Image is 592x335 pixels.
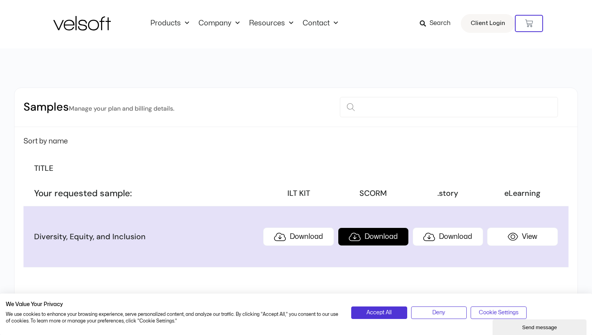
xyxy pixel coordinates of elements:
a: View [487,228,558,246]
a: Client Login [461,14,515,33]
h3: TITLE [34,163,259,174]
h3: ILT KIT [263,188,334,199]
h3: eLearning [487,188,558,199]
a: Download [413,228,484,246]
a: ProductsMenu Toggle [146,19,194,28]
h2: Samples [23,100,174,115]
span: Accept All [366,308,392,317]
p: We use cookies to enhance your browsing experience, serve personalized content, and analyze our t... [6,311,339,324]
span: Client Login [471,18,505,29]
button: Deny all cookies [411,306,467,319]
iframe: chat widget [493,318,588,335]
span: Search [430,18,451,29]
a: CompanyMenu Toggle [194,19,244,28]
h2: We Value Your Privacy [6,301,339,308]
small: Manage your plan and billing details. [69,104,174,113]
span: Sort by name [23,138,68,145]
img: Velsoft Training Materials [53,16,111,30]
h3: .story [413,188,484,199]
a: Search [420,17,456,30]
span: Deny [432,308,445,317]
a: Download [338,228,409,246]
span: Cookie Settings [479,308,518,317]
a: Download [263,228,334,246]
a: ResourcesMenu Toggle [244,19,298,28]
button: Adjust cookie preferences [471,306,527,319]
h3: Your requested sample: [34,188,259,199]
h3: SCORM [338,188,409,199]
button: Accept all cookies [351,306,407,319]
nav: Menu [146,19,343,28]
h3: Diversity, Equity, and Inclusion [34,232,259,242]
a: ContactMenu Toggle [298,19,343,28]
